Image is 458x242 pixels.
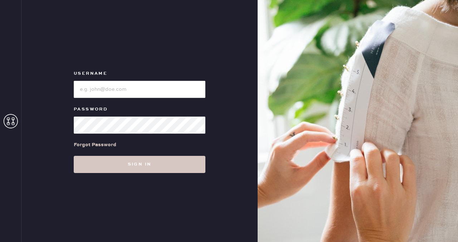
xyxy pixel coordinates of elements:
[74,134,116,156] a: Forgot Password
[74,69,205,78] label: Username
[74,141,116,149] div: Forgot Password
[74,156,205,173] button: Sign in
[74,81,205,98] input: e.g. john@doe.com
[74,105,205,114] label: Password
